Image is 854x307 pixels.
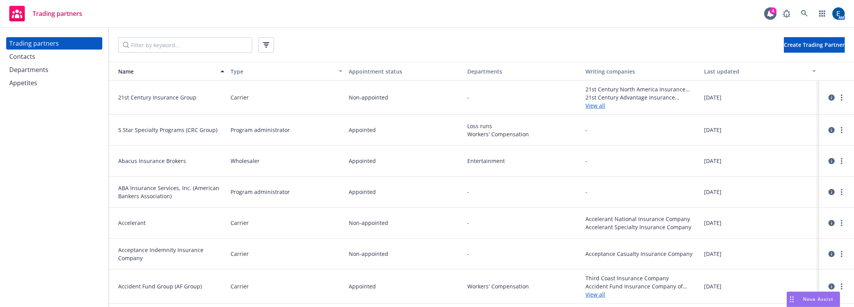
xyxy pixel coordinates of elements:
[585,126,587,134] span: -
[109,62,227,81] button: Name
[827,125,836,135] a: circleInformation
[349,93,388,101] span: Non-appointed
[349,282,376,290] span: Appointed
[704,93,721,101] span: [DATE]
[585,101,698,110] a: View all
[837,218,846,228] a: more
[231,282,249,290] span: Carrier
[704,157,721,165] span: [DATE]
[585,290,698,298] a: View all
[837,282,846,291] a: more
[585,223,698,231] span: Accelerant Specialty Insurance Company
[585,282,698,290] span: Accident Fund Insurance Company of America
[467,219,469,227] span: -
[779,6,794,21] a: Report a Bug
[704,219,721,227] span: [DATE]
[112,67,216,75] div: Name
[704,188,721,196] span: [DATE]
[832,7,845,20] img: photo
[346,62,464,81] button: Appointment status
[704,126,721,134] span: [DATE]
[467,67,580,75] div: Departments
[827,249,836,259] a: circleInformation
[6,3,85,24] a: Trading partners
[33,10,82,17] span: Trading partners
[827,282,836,291] a: circleInformation
[349,157,376,165] span: Appointed
[704,67,808,75] div: Last updated
[467,93,469,101] span: -
[585,250,698,258] span: Acceptance Casualty Insurance Company
[467,250,469,258] span: -
[349,219,388,227] span: Non-appointed
[827,156,836,166] a: circleInformation
[585,67,698,75] div: Writing companies
[118,246,224,262] span: Acceptance Indemnity Insurance Company
[9,77,37,89] div: Appetites
[803,296,833,302] span: Nova Assist
[827,93,836,102] a: circleInformation
[704,282,721,290] span: [DATE]
[784,37,845,53] button: Create Trading Partner
[797,6,812,21] a: Search
[349,126,376,134] span: Appointed
[9,37,59,50] div: Trading partners
[464,62,583,81] button: Departments
[837,249,846,259] a: more
[9,50,35,63] div: Contacts
[118,126,224,134] span: 5 Star Specialty Programs (CRC Group)
[814,6,830,21] a: Switch app
[585,274,698,282] span: Third Coast Insurance Company
[118,219,224,227] span: Accelerant
[784,41,845,48] span: Create Trading Partner
[349,250,388,258] span: Non-appointed
[231,250,249,258] span: Carrier
[118,282,224,290] span: Accident Fund Group (AF Group)
[6,50,102,63] a: Contacts
[585,85,698,93] span: 21st Century North America Insurance Company
[827,187,836,197] a: circleInformation
[837,187,846,197] a: more
[582,62,701,81] button: Writing companies
[6,63,102,76] a: Departments
[6,77,102,89] a: Appetites
[231,219,249,227] span: Carrier
[585,157,587,165] span: -
[787,292,840,307] button: Nova Assist
[467,122,580,130] span: Loss runs
[770,7,777,14] div: 4
[787,292,797,307] div: Drag to move
[231,188,290,196] span: Program administrator
[467,188,469,196] span: -
[118,37,252,53] input: Filter by keyword...
[231,157,260,165] span: Wholesaler
[467,282,580,290] span: Workers' Compensation
[704,250,721,258] span: [DATE]
[231,93,249,101] span: Carrier
[118,157,224,165] span: Abacus Insurance Brokers
[585,188,587,196] span: -
[6,37,102,50] a: Trading partners
[467,157,580,165] span: Entertainment
[231,67,334,75] div: Type
[701,62,820,81] button: Last updated
[585,93,698,101] span: 21st Century Advantage Insurance Company
[231,126,290,134] span: Program administrator
[9,63,48,76] div: Departments
[837,93,846,102] a: more
[349,67,461,75] div: Appointment status
[837,156,846,166] a: more
[349,188,376,196] span: Appointed
[118,184,224,200] span: ABA Insurance Services, Inc. (American Bankers Association)
[585,215,698,223] span: Accelerant National Insurance Company
[827,218,836,228] a: circleInformation
[227,62,346,81] button: Type
[467,130,580,138] span: Workers' Compensation
[837,125,846,135] a: more
[118,93,224,101] span: 21st Century Insurance Group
